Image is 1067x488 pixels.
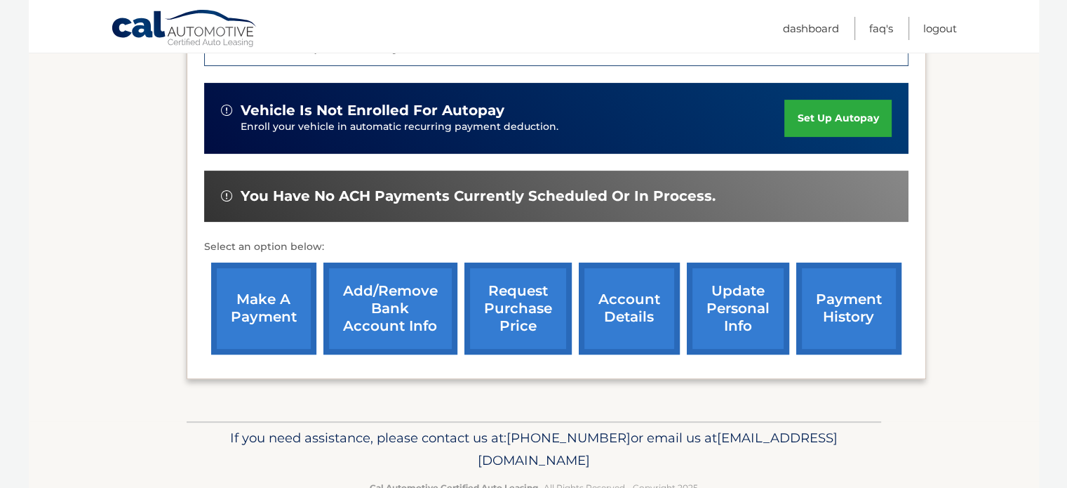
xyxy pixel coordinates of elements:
p: The end of your lease is approaching soon. A member of our lease end team will be in touch soon t... [227,8,899,55]
a: Cal Automotive [111,9,258,50]
span: [PHONE_NUMBER] [506,430,631,446]
a: make a payment [211,263,316,355]
a: payment history [796,263,901,355]
span: vehicle is not enrolled for autopay [241,102,504,119]
p: Enroll your vehicle in automatic recurring payment deduction. [241,119,785,135]
a: Logout [923,17,957,40]
a: account details [579,263,680,355]
a: request purchase price [464,263,572,355]
img: alert-white.svg [221,105,232,116]
p: Select an option below: [204,239,908,256]
a: Dashboard [783,17,839,40]
a: set up autopay [784,100,891,137]
a: FAQ's [869,17,893,40]
p: If you need assistance, please contact us at: or email us at [196,427,872,472]
a: Add/Remove bank account info [323,263,457,355]
img: alert-white.svg [221,190,232,202]
a: update personal info [687,263,789,355]
span: You have no ACH payments currently scheduled or in process. [241,187,716,205]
